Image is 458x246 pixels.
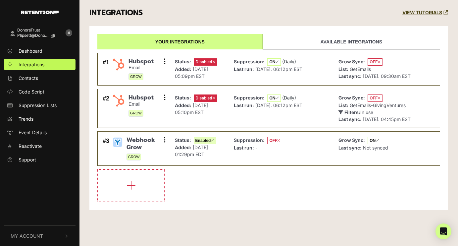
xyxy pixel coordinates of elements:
div: Open Intercom Messenger [435,223,451,239]
button: My Account [4,226,76,246]
a: Code Script [4,86,76,97]
a: Reactivate [4,141,76,152]
span: OFF [368,94,382,102]
span: ON [267,94,281,102]
span: Hubspot [128,94,154,101]
strong: Grow Sync: [338,137,365,143]
a: Contacts [4,73,76,84]
small: Email [128,65,154,71]
span: (Daily) [282,59,296,64]
a: Event Details [4,127,76,138]
strong: Grow Sync: [338,95,365,100]
a: DonorsTrust plipsett@donorstr... [4,25,62,43]
span: [DATE]. 09:30am EST [363,73,411,79]
span: Webhook Grow [127,137,165,151]
strong: Status: [175,95,191,100]
div: #2 [103,94,109,123]
img: Webhook Grow [112,137,123,148]
span: Suppression Lists [19,102,57,109]
a: Suppression Lists [4,100,76,111]
strong: Last run: [234,102,254,108]
span: Dashboard [19,47,42,54]
strong: Grow Sync: [338,59,365,64]
span: - [255,145,257,151]
strong: Added: [175,145,191,150]
a: Your integrations [97,34,263,49]
span: [DATE]. 06:12pm EST [255,66,302,72]
span: [DATE]. 06:12pm EST [255,102,302,108]
span: Integrations [19,61,44,68]
img: Retention.com [21,11,59,14]
span: GROW [128,110,143,117]
a: Available integrations [263,34,440,49]
strong: Last sync: [338,73,362,79]
img: Hubspot [112,94,125,107]
a: VIEW TUTORIALS [402,10,448,16]
a: Trends [4,113,76,124]
strong: Last run: [234,66,254,72]
strong: Added: [175,102,191,108]
span: GROW [127,154,141,160]
span: Trends [19,115,33,122]
span: [DATE]. 04:45pm EST [363,116,411,122]
span: GetEmails [350,66,371,72]
strong: Last sync: [338,145,362,151]
strong: Status: [175,137,191,143]
strong: Filters: [344,109,360,115]
strong: Suppression: [234,137,265,143]
strong: Last run: [234,145,254,151]
span: GROW [128,73,143,80]
h3: INTEGRATIONS [89,8,143,18]
span: ON [267,58,281,66]
strong: List: [338,102,348,108]
span: Disabled [194,58,217,66]
a: Support [4,154,76,165]
span: OFF [267,137,282,144]
div: DonorsTrust [17,28,60,32]
span: Reactivate [19,143,42,150]
span: Not synced [363,145,388,151]
span: ON [368,137,381,144]
span: OFF [368,58,382,66]
span: [DATE] 05:09pm EST [175,66,208,79]
div: #1 [103,58,109,81]
strong: List: [338,66,348,72]
span: Disabled [194,94,217,102]
span: plipsett@donorstr... [17,33,49,38]
a: Dashboard [4,45,76,56]
strong: Last sync: [338,116,362,122]
span: My Account [11,232,43,239]
strong: Suppression: [234,59,265,64]
span: Event Details [19,129,47,136]
span: Code Script [19,88,44,95]
img: Hubspot [112,58,125,71]
p: In use [338,109,411,116]
strong: Status: [175,59,191,64]
span: Contacts [19,75,38,82]
span: Enabled [194,137,216,144]
span: (Daily) [282,95,296,100]
div: #3 [103,137,109,160]
span: Support [19,156,36,163]
strong: Added: [175,66,191,72]
span: Hubspot [128,58,154,65]
a: Integrations [4,59,76,70]
small: Email [128,101,154,107]
span: GetEmails-GivingVentures [350,102,406,108]
strong: Suppression: [234,95,265,100]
